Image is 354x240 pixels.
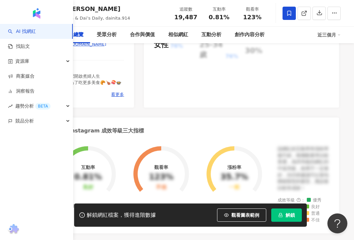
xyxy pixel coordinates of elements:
[271,208,302,222] button: 解鎖
[231,212,259,218] span: 觀看圖表範例
[73,31,83,39] div: 總覽
[154,40,169,50] div: 女性
[286,212,295,218] span: 解鎖
[227,165,241,170] div: 漲粉率
[173,6,198,13] div: 追蹤數
[317,30,341,40] div: 近三個月
[83,184,93,191] div: 良好
[235,31,265,39] div: 創作內容分析
[168,31,188,39] div: 相似網紅
[130,31,155,39] div: 合作與價值
[206,6,232,13] div: 互動率
[8,28,36,35] a: searchAI 找網紅
[74,173,102,182] div: 0.81%
[154,165,168,170] div: 觀看率
[149,173,174,182] div: 123%
[8,88,35,95] a: 洞察報告
[59,203,117,215] div: 同等級網紅的互動率中位數為
[15,99,51,114] span: 趨勢分析
[229,184,240,191] div: 一般
[220,173,248,182] div: 35.7%
[156,184,167,191] div: 不佳
[8,73,35,80] a: 商案媒合
[97,31,117,39] div: 受眾分析
[132,203,190,215] div: 同等級網紅的觀看率中位數為
[65,5,130,13] div: [PERSON_NAME]
[15,54,29,69] span: 資源庫
[278,198,329,223] div: 成效等級 ：
[87,212,156,219] div: 解鎖網紅檔案，獲得進階數據
[209,14,229,21] span: 0.81%
[307,198,321,203] span: 優秀
[111,92,124,98] span: 看更多
[278,146,329,191] div: 該網紅的互動率和漲粉率都不錯，唯獨觀看率比較普通，為同等級的網紅的中低等級，效果不一定會好，但仍然建議可以發包開箱類型的案型，應該會比較有成效！
[65,16,130,21] span: Nita & Dai’s Daily, dainita.914
[58,41,106,47] div: [URL][DOMAIN_NAME]
[174,14,197,21] span: 19,487
[35,103,51,110] div: BETA
[243,14,262,21] span: 123%
[7,224,20,235] img: chrome extension
[52,41,124,47] a: [URL][DOMAIN_NAME]
[31,8,42,19] img: logo icon
[205,203,264,215] div: 同等級網紅的漲粉率中位數為
[217,208,266,222] button: 觀看圖表範例
[15,114,34,128] span: 競品分析
[81,165,95,170] div: 互動率
[201,31,221,39] div: 互動分析
[8,43,30,50] a: 找貼文
[52,127,144,134] div: Instagram 成效等級三大指標
[240,6,265,13] div: 觀看率
[278,213,283,217] span: lock
[8,104,13,109] span: rise
[52,74,121,151] span: ➿產後減肥開啟煮婦人生 ➿飲控是為了吃更多美食🥐🍗🍣🍲🍝🍪 #妮塔小廚娘 #刈包店の女兒 #美食 #旅遊 #料理 #減脂餐 - 🎬YT [PERSON_NAME] & [PERSON_NAME]...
